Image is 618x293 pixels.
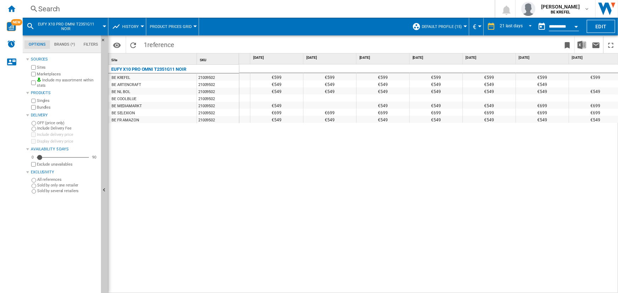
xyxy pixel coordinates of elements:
[250,80,303,87] div: €549
[30,155,35,160] div: 0
[305,53,356,62] div: [DATE]
[111,58,117,62] span: Site
[112,88,130,96] div: BE NL BOL
[26,18,104,35] div: EUFY X10 PRO OMNI T2351G11 NOIR
[410,102,463,109] div: €549
[473,18,480,35] button: €
[112,96,136,103] div: BE COOLBLUE
[37,77,98,88] label: Include my assortment within stats
[32,189,36,194] input: Sold by several retailers
[357,102,409,109] div: €549
[112,103,142,110] div: BE MEDIAMARKT
[110,39,124,51] button: Options
[200,58,206,62] span: SKU
[126,36,140,53] button: Reload
[463,116,516,123] div: €549
[31,139,36,144] input: Display delivery price
[7,22,16,31] img: wise-card.svg
[250,116,303,123] div: €549
[516,109,569,116] div: €699
[250,109,303,116] div: €699
[37,126,98,131] label: Include Delivery Fee
[37,154,89,161] md-slider: Availability
[466,55,514,60] span: [DATE]
[38,22,95,31] span: EUFY X10 PRO OMNI T2351G11 NOIR
[463,80,516,87] div: €549
[31,132,36,137] input: Include delivery price
[469,18,484,35] md-menu: Currency
[357,116,409,123] div: €549
[112,74,130,81] div: BE KREFEL
[122,18,142,35] button: History
[521,2,535,16] img: profile.jpg
[31,99,36,103] input: Singles
[31,113,98,118] div: Delivery
[31,105,36,110] input: Bundles
[359,55,408,60] span: [DATE]
[357,109,409,116] div: €699
[516,116,569,123] div: €549
[31,146,98,152] div: Availability 5 Days
[37,177,98,182] label: All references
[253,55,302,60] span: [DATE]
[110,53,197,64] div: Sort None
[31,57,98,62] div: Sources
[111,65,186,74] div: EUFY X10 PRO OMNI T2351G11 NOIR
[560,36,574,53] button: Bookmark this report
[197,116,239,123] div: 21009502
[473,23,476,30] span: €
[197,95,239,102] div: 21009502
[587,20,615,33] button: Edit
[110,53,197,64] div: Site Sort None
[37,98,98,103] label: Singles
[197,109,239,116] div: 21009502
[150,24,192,29] span: Product prices grid
[37,77,41,82] img: mysite-bg-18x18.png
[541,3,580,10] span: [PERSON_NAME]
[32,127,36,131] input: Include Delivery Fee
[589,36,603,53] button: Send this report by email
[32,184,36,188] input: Sold by only one retailer
[32,178,36,183] input: All references
[410,116,463,123] div: €549
[304,80,356,87] div: €549
[31,79,36,87] input: Include my assortment within stats
[197,74,239,81] div: 21009502
[37,188,98,194] label: Sold by several retailers
[250,102,303,109] div: €549
[422,18,465,35] button: Default profile (15)
[31,72,36,76] input: Marketplaces
[463,102,516,109] div: €549
[37,139,98,144] label: Display delivery price
[410,80,463,87] div: €549
[37,183,98,188] label: Sold by only one retailer
[604,36,618,53] button: Maximize
[112,110,135,117] div: BE SELEXION
[37,65,98,70] label: Sites
[413,55,461,60] span: [DATE]
[252,53,303,62] div: [DATE]
[197,102,239,109] div: 21009502
[197,88,239,95] div: 21009502
[499,21,535,33] md-select: REPORTS.WIZARD.STEPS.REPORT.STEPS.REPORT_OPTIONS.PERIOD: 21 last days
[112,18,142,35] div: History
[411,53,463,62] div: [DATE]
[570,19,583,32] button: Open calendar
[304,73,356,80] div: €599
[517,53,569,62] div: [DATE]
[198,53,239,64] div: Sort None
[410,87,463,94] div: €549
[37,132,98,137] label: Include delivery price
[38,4,476,14] div: Search
[250,73,303,80] div: €599
[32,121,36,126] input: OFF (price only)
[24,40,50,49] md-tab-item: Options
[112,117,139,124] div: BE FR AMAZON
[551,10,570,15] b: BE KREFEL
[357,87,409,94] div: €549
[422,24,462,29] span: Default profile (15)
[304,116,356,123] div: €549
[516,73,569,80] div: €599
[410,73,463,80] div: €599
